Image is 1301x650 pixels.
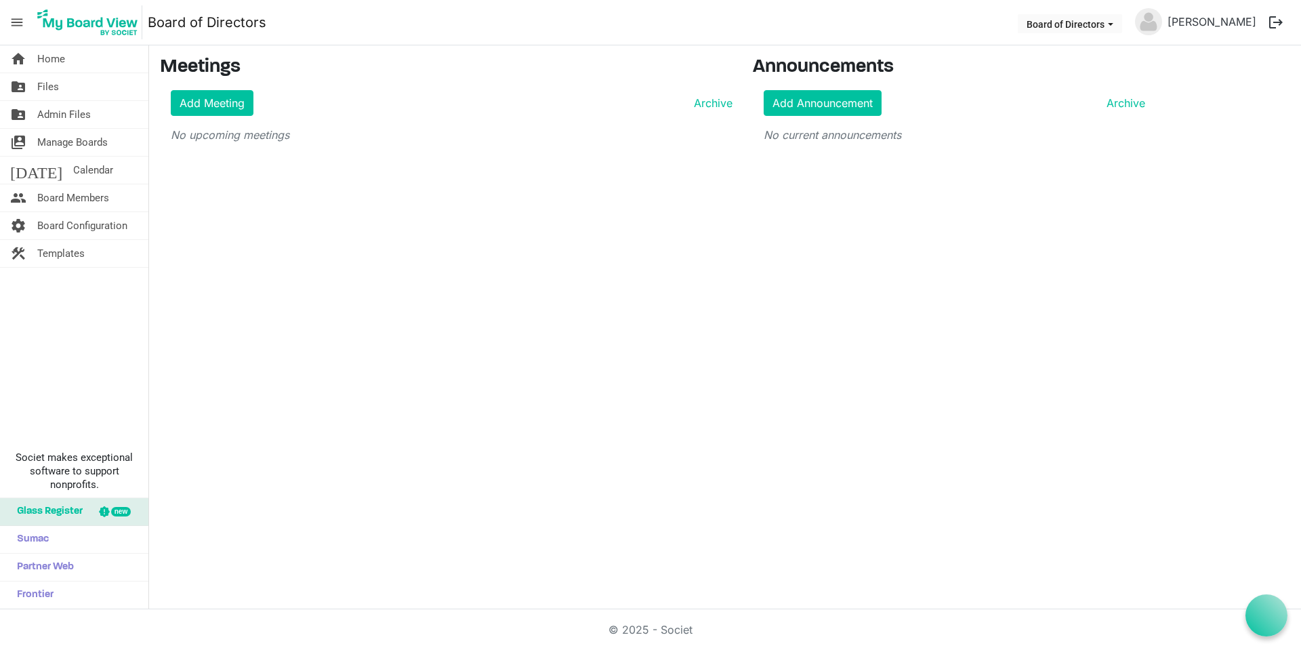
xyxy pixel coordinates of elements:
a: My Board View Logo [33,5,148,39]
span: Home [37,45,65,73]
a: Add Meeting [171,90,253,116]
span: Board Configuration [37,212,127,239]
span: [DATE] [10,157,62,184]
span: Sumac [10,526,49,553]
span: folder_shared [10,101,26,128]
span: home [10,45,26,73]
span: Admin Files [37,101,91,128]
span: Files [37,73,59,100]
span: Societ makes exceptional software to support nonprofits. [6,451,142,491]
div: new [111,507,131,516]
button: logout [1262,8,1290,37]
span: folder_shared [10,73,26,100]
span: construction [10,240,26,267]
span: people [10,184,26,211]
img: My Board View Logo [33,5,142,39]
a: © 2025 - Societ [608,623,693,636]
h3: Announcements [753,56,1156,79]
p: No upcoming meetings [171,127,732,143]
span: Partner Web [10,554,74,581]
span: Calendar [73,157,113,184]
button: Board of Directors dropdownbutton [1018,14,1122,33]
a: Board of Directors [148,9,266,36]
img: no-profile-picture.svg [1135,8,1162,35]
span: switch_account [10,129,26,156]
p: No current announcements [764,127,1145,143]
span: Board Members [37,184,109,211]
span: Frontier [10,582,54,609]
a: Archive [688,95,732,111]
span: menu [4,9,30,35]
span: Templates [37,240,85,267]
h3: Meetings [160,56,732,79]
a: [PERSON_NAME] [1162,8,1262,35]
span: Glass Register [10,498,83,525]
span: settings [10,212,26,239]
a: Add Announcement [764,90,882,116]
a: Archive [1101,95,1145,111]
span: Manage Boards [37,129,108,156]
